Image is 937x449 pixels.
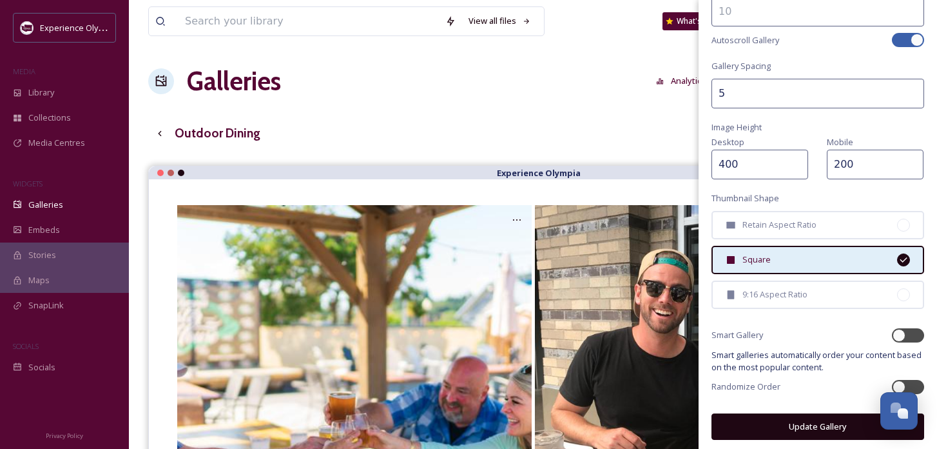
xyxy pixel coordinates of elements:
[179,7,439,35] input: Search your library
[40,21,117,34] span: Experience Olympia
[28,249,56,261] span: Stories
[711,192,779,205] span: Thumbnail Shape
[21,21,34,34] img: download.jpeg
[497,167,581,179] strong: Experience Olympia
[13,341,39,351] span: SOCIALS
[711,414,924,440] button: Update Gallery
[711,329,763,341] span: Smart Gallery
[650,68,719,94] a: Analytics
[13,66,35,76] span: MEDIA
[46,432,83,440] span: Privacy Policy
[742,288,807,301] span: 9:16 Aspect Ratio
[711,79,924,108] input: 2
[28,137,85,149] span: Media Centres
[175,124,260,143] h3: Outdoor Dining
[711,136,744,148] span: Desktop
[711,150,808,179] input: 250
[662,12,727,30] a: What's New
[827,150,923,179] input: 250
[28,274,50,286] span: Maps
[28,86,54,99] span: Library
[462,8,537,34] a: View all files
[711,34,779,46] span: Autoscroll Gallery
[187,62,281,101] a: Galleries
[46,427,83,443] a: Privacy Policy
[742,219,816,231] span: Retain Aspect Ratio
[711,60,771,72] span: Gallery Spacing
[28,112,71,124] span: Collections
[28,224,60,236] span: Embeds
[827,136,853,148] span: Mobile
[13,179,43,188] span: WIDGETS
[28,299,64,312] span: SnapLink
[650,68,712,94] button: Analytics
[711,121,762,134] span: Image Height
[742,254,771,266] span: Square
[28,199,63,211] span: Galleries
[880,392,918,430] button: Open Chat
[711,381,780,393] span: Randomize Order
[711,349,924,374] span: Smart galleries automatically order your content based on the most popular content.
[28,361,55,374] span: Socials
